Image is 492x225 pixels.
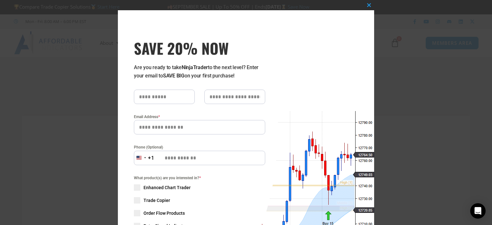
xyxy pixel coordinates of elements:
[134,63,265,80] p: Are you ready to take to the next level? Enter your email to on your first purchase!
[470,203,486,219] div: Open Intercom Messenger
[134,144,265,150] label: Phone (Optional)
[134,210,265,216] label: Order Flow Products
[182,64,208,70] strong: NinjaTrader
[134,175,265,181] span: What product(s) are you interested in?
[143,210,185,216] span: Order Flow Products
[134,114,265,120] label: Email Address
[143,197,170,204] span: Trade Copier
[163,73,184,79] strong: SAVE BIG
[134,39,265,57] h3: SAVE 20% NOW
[143,184,191,191] span: Enhanced Chart Trader
[134,197,265,204] label: Trade Copier
[134,184,265,191] label: Enhanced Chart Trader
[148,154,154,162] div: +1
[134,151,154,165] button: Selected country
